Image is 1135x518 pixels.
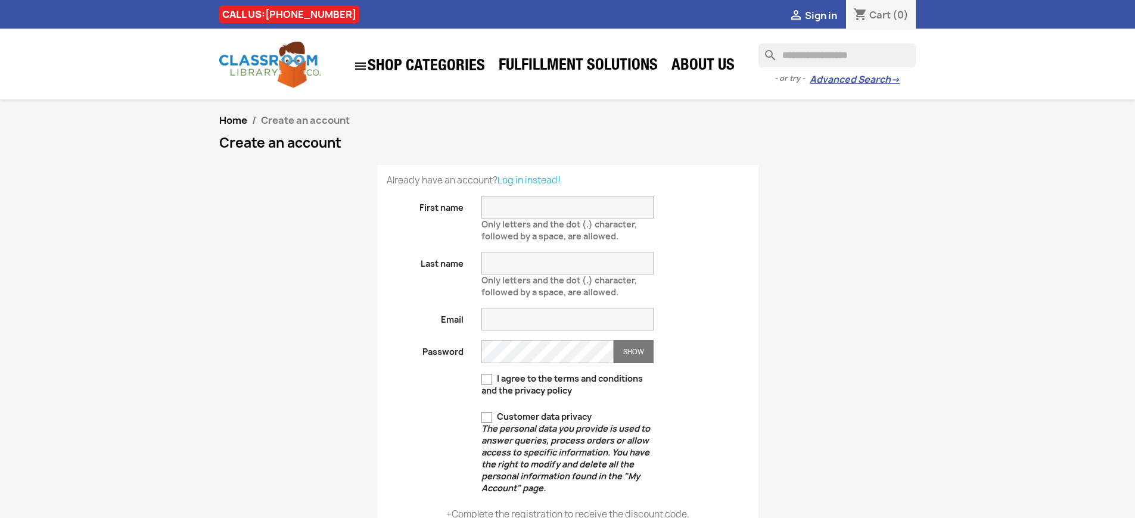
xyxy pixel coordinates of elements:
div: CALL US: [219,5,359,23]
span: Sign in [805,9,837,22]
a: Log in instead! [497,174,561,186]
label: Password [378,340,473,358]
a: About Us [666,55,741,79]
a: SHOP CATEGORIES [347,53,491,79]
button: Show [614,340,654,363]
i: shopping_cart [853,8,867,23]
label: I agree to the terms and conditions and the privacy policy [481,373,654,397]
em: The personal data you provide is used to answer queries, process orders or allow access to specif... [481,423,650,494]
label: Email [378,308,473,326]
p: Already have an account? [387,174,749,186]
i:  [353,59,368,73]
img: Classroom Library Company [219,42,321,88]
a: Fulfillment Solutions [493,55,664,79]
i: search [758,43,773,58]
input: Search [758,43,916,67]
i:  [789,9,803,23]
a: Home [219,114,247,127]
a: [PHONE_NUMBER] [265,8,356,21]
span: Create an account [261,114,350,127]
label: Last name [378,252,473,270]
label: Customer data privacy [481,411,654,494]
label: First name [378,196,473,214]
span: Only letters and the dot (.) character, followed by a space, are allowed. [481,270,637,298]
input: Password input [481,340,614,363]
span: Only letters and the dot (.) character, followed by a space, are allowed. [481,214,637,242]
span: (0) [893,8,909,21]
span: - or try - [775,73,810,85]
span: → [891,74,900,86]
span: Cart [869,8,891,21]
a: Advanced Search→ [810,74,900,86]
a:  Sign in [789,9,837,22]
h1: Create an account [219,136,916,150]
